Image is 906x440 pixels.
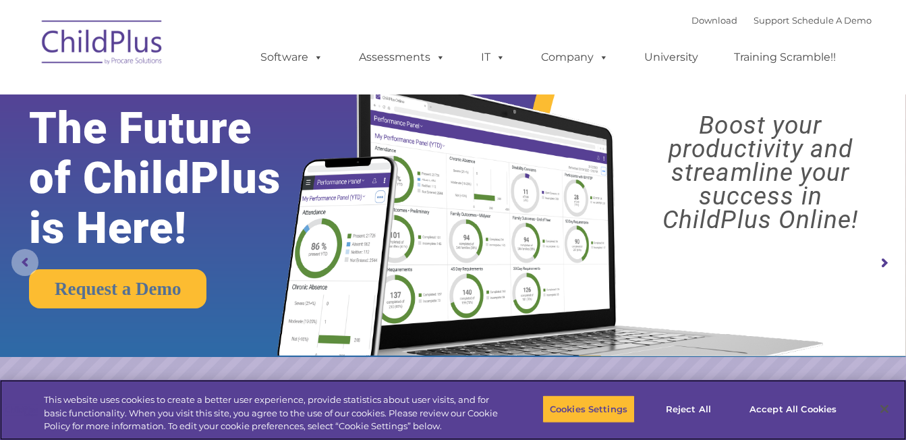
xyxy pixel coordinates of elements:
[188,89,229,99] span: Last name
[792,15,872,26] a: Schedule A Demo
[742,395,844,423] button: Accept All Cookies
[528,44,622,71] a: Company
[345,44,459,71] a: Assessments
[626,113,895,231] rs-layer: Boost your productivity and streamline your success in ChildPlus Online!
[468,44,519,71] a: IT
[646,395,731,423] button: Reject All
[720,44,849,71] a: Training Scramble!!
[631,44,712,71] a: University
[44,393,499,433] div: This website uses cookies to create a better user experience, provide statistics about user visit...
[691,15,872,26] font: |
[754,15,789,26] a: Support
[29,269,206,308] a: Request a Demo
[542,395,635,423] button: Cookies Settings
[247,44,337,71] a: Software
[691,15,737,26] a: Download
[188,144,245,155] span: Phone number
[29,103,318,253] rs-layer: The Future of ChildPlus is Here!
[870,394,899,424] button: Close
[35,11,170,78] img: ChildPlus by Procare Solutions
